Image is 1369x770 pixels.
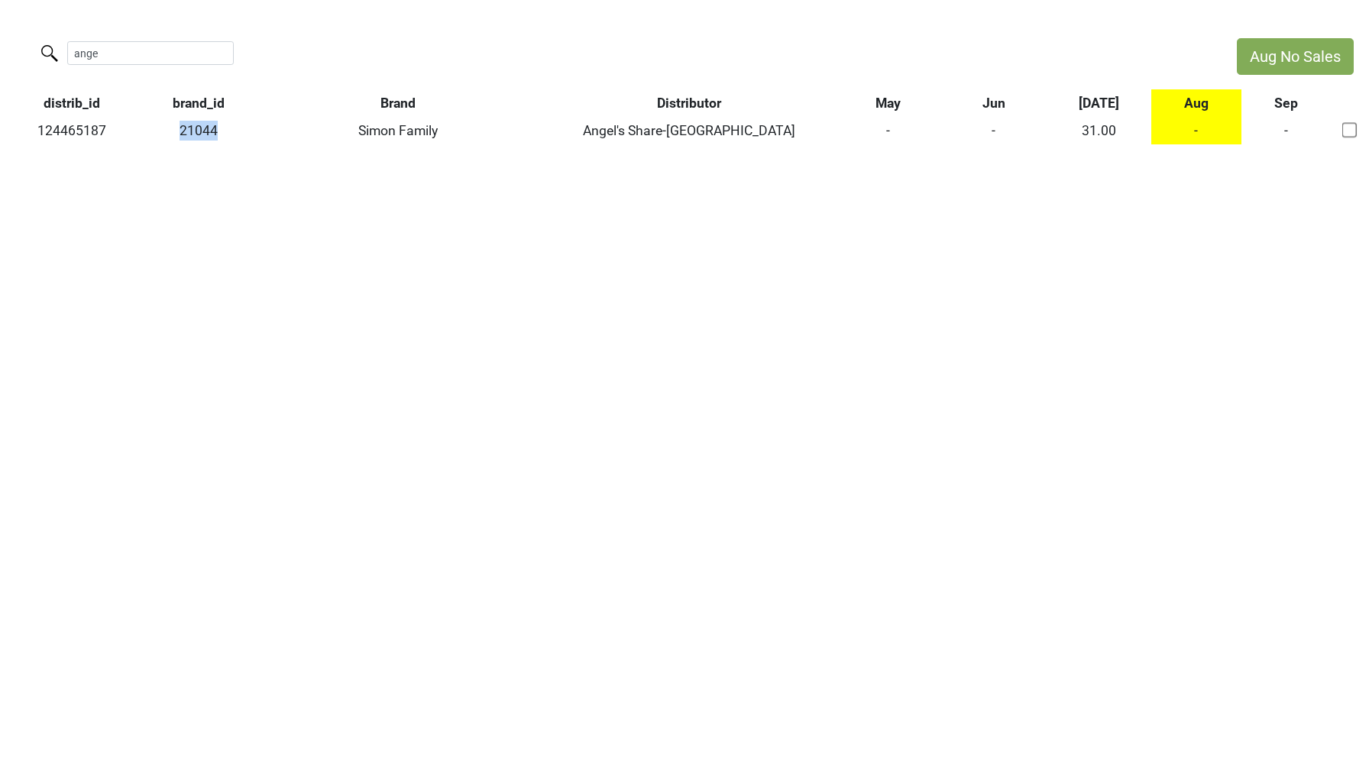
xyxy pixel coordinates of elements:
th: Distributor: activate to sort column ascending [542,89,836,117]
th: Sep: activate to sort column ascending [1241,89,1332,117]
th: Aug: activate to sort column ascending [1151,89,1241,117]
th: brand_id: activate to sort column ascending [144,89,254,117]
th: May: activate to sort column ascending [836,89,941,117]
td: - [941,117,1047,144]
td: 21044 [144,117,254,144]
td: - [1241,117,1332,144]
td: - [836,117,941,144]
th: Jul: activate to sort column ascending [1046,89,1151,117]
th: Brand: activate to sort column ascending [254,89,542,117]
td: - [1151,117,1241,144]
th: &nbsp;: activate to sort column ascending [1332,89,1369,117]
td: Angel's Share-[GEOGRAPHIC_DATA] [542,117,836,144]
button: Aug No Sales [1237,38,1354,75]
td: Simon Family [254,117,542,144]
td: 31.00 [1046,117,1151,144]
th: Jun: activate to sort column ascending [941,89,1047,117]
